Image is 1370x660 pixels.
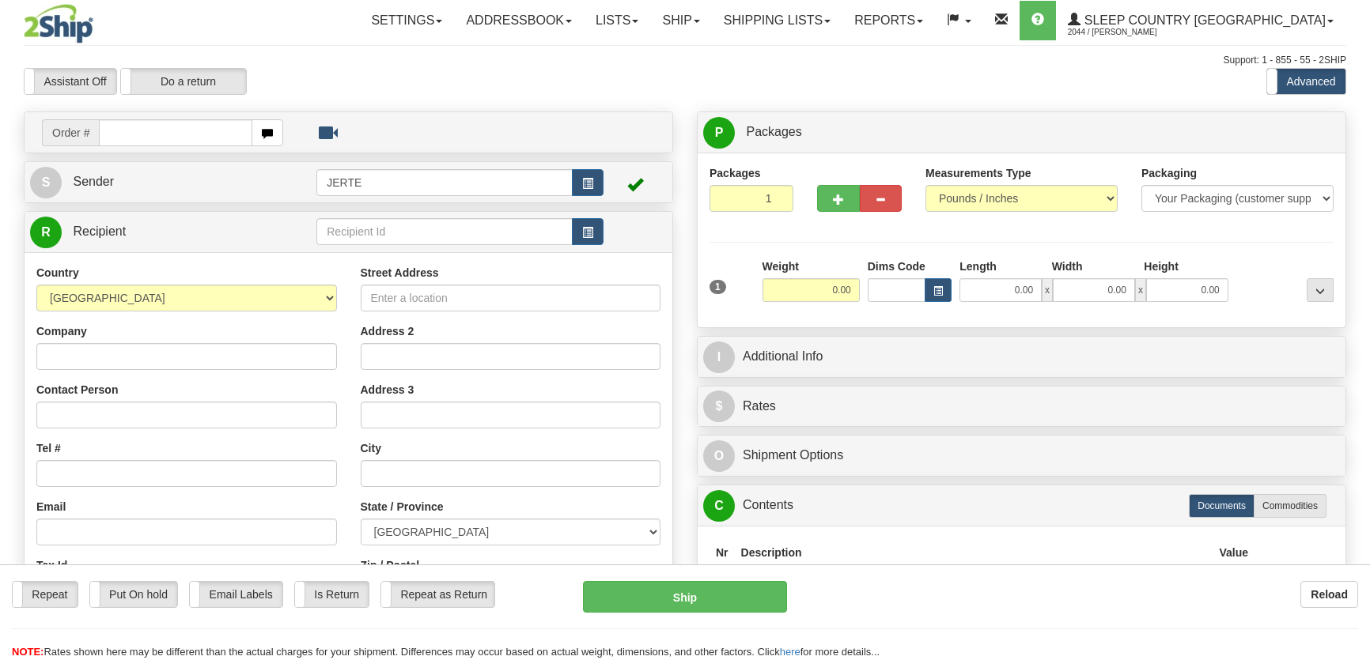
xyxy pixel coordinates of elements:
[30,166,316,198] a: S Sender
[1068,25,1186,40] span: 2044 / [PERSON_NAME]
[584,1,650,40] a: Lists
[316,169,572,196] input: Sender Id
[30,216,285,248] a: R Recipient
[361,440,381,456] label: City
[12,646,44,658] span: NOTE:
[361,285,661,311] input: Enter a location
[710,280,726,294] span: 1
[650,1,711,40] a: Ship
[583,581,788,613] button: Ship
[959,258,997,274] label: Length
[842,1,935,40] a: Reports
[735,538,1213,568] th: Description
[703,490,735,522] span: C
[36,265,79,281] label: Country
[73,224,126,238] span: Recipient
[925,165,1031,181] label: Measurements Type
[703,116,1340,149] a: P Packages
[454,1,584,40] a: Addressbook
[361,265,439,281] label: Street Address
[703,341,1340,373] a: IAdditional Info
[703,117,735,149] span: P
[746,125,801,138] span: Packages
[1042,278,1053,302] span: x
[1311,588,1348,601] b: Reload
[361,499,444,515] label: State / Province
[121,69,246,94] label: Do a return
[703,390,1340,423] a: $Rates
[1300,581,1358,608] button: Reload
[703,440,735,472] span: O
[30,167,62,198] span: S
[1213,538,1255,568] th: Value
[359,1,454,40] a: Settings
[703,439,1340,472] a: OShipment Options
[36,557,67,573] label: Tax Id
[90,582,178,607] label: Put On hold
[190,582,282,607] label: Email Labels
[1307,278,1334,302] div: ...
[1080,13,1326,27] span: Sleep Country [GEOGRAPHIC_DATA]
[25,69,116,94] label: Assistant Off
[1189,494,1255,518] label: Documents
[703,390,735,422] span: $
[42,119,99,146] span: Order #
[361,323,414,339] label: Address 2
[361,382,414,398] label: Address 3
[361,557,420,573] label: Zip / Postal
[703,341,735,373] span: I
[30,217,62,248] span: R
[710,165,761,181] label: Packages
[36,499,66,515] label: Email
[868,258,925,274] label: Dims Code
[1144,258,1179,274] label: Height
[73,175,114,188] span: Sender
[24,54,1346,67] div: Support: 1 - 855 - 55 - 2SHIP
[712,1,842,40] a: Shipping lists
[710,538,735,568] th: Nr
[13,582,78,607] label: Repeat
[1254,494,1326,518] label: Commodities
[1334,249,1368,410] iframe: chat widget
[24,4,93,43] img: logo2044.jpg
[1056,1,1345,40] a: Sleep Country [GEOGRAPHIC_DATA] 2044 / [PERSON_NAME]
[763,258,799,274] label: Weight
[295,582,369,607] label: Is Return
[1052,258,1083,274] label: Width
[1141,165,1197,181] label: Packaging
[1135,278,1146,302] span: x
[36,440,61,456] label: Tel #
[36,323,87,339] label: Company
[780,646,800,658] a: here
[703,489,1340,522] a: CContents
[316,218,572,245] input: Recipient Id
[1267,69,1345,94] label: Advanced
[381,582,494,607] label: Repeat as Return
[36,382,118,398] label: Contact Person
